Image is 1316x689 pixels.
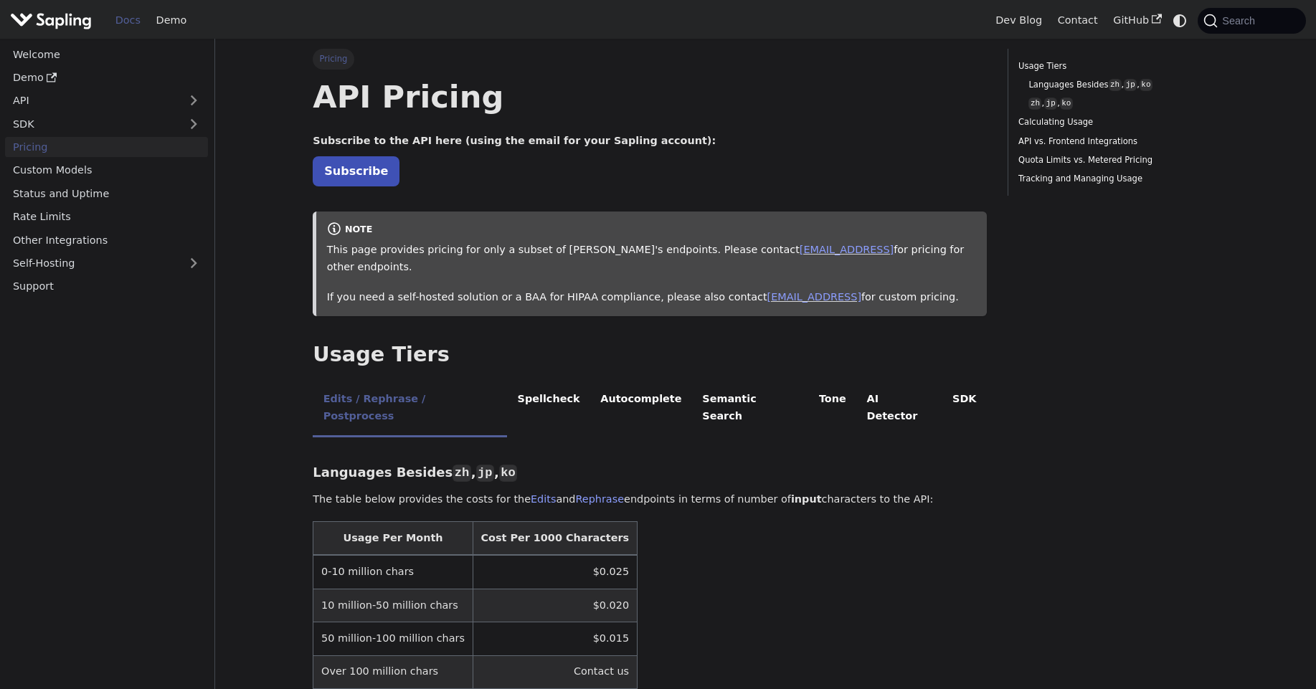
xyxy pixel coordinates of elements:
li: Autocomplete [590,381,692,437]
strong: Subscribe to the API here (using the email for your Sapling account): [313,135,716,146]
span: Search [1218,15,1264,27]
a: Docs [108,9,148,32]
li: Semantic Search [692,381,809,437]
a: zh,jp,ko [1028,97,1208,110]
a: Pricing [5,137,208,158]
a: Status and Uptime [5,183,208,204]
td: $0.020 [473,589,637,622]
a: Languages Besideszh,jp,ko [1028,78,1208,92]
code: zh [1109,79,1122,91]
a: Welcome [5,44,208,65]
a: Contact [1050,9,1106,32]
li: AI Detector [856,381,942,437]
code: zh [453,465,470,482]
button: Expand sidebar category 'API' [179,90,208,111]
td: $0.015 [473,622,637,655]
div: note [327,222,977,239]
p: If you need a self-hosted solution or a BAA for HIPAA compliance, please also contact for custom ... [327,289,977,306]
td: Over 100 million chars [313,655,473,688]
img: Sapling.ai [10,10,92,31]
td: 10 million-50 million chars [313,589,473,622]
td: $0.025 [473,555,637,589]
nav: Breadcrumbs [313,49,987,69]
li: Tone [809,381,857,437]
a: Custom Models [5,160,208,181]
code: jp [1124,79,1137,91]
a: [EMAIL_ADDRESS] [767,291,861,303]
a: [EMAIL_ADDRESS] [800,244,894,255]
code: zh [1028,98,1041,110]
p: This page provides pricing for only a subset of [PERSON_NAME]'s endpoints. Please contact for pri... [327,242,977,276]
a: Usage Tiers [1018,60,1213,73]
code: jp [476,465,494,482]
a: Demo [5,67,208,88]
a: Dev Blog [988,9,1049,32]
a: Calculating Usage [1018,115,1213,129]
a: Subscribe [313,156,399,186]
a: Tracking and Managing Usage [1018,172,1213,186]
a: API vs. Frontend Integrations [1018,135,1213,148]
strong: input [791,493,822,505]
li: Edits / Rephrase / Postprocess [313,381,507,437]
a: Edits [531,493,556,505]
a: API [5,90,179,111]
h3: Languages Besides , , [313,465,987,481]
td: 0-10 million chars [313,555,473,589]
a: Rephrase [575,493,624,505]
code: jp [1044,98,1057,110]
h2: Usage Tiers [313,342,987,368]
li: SDK [942,381,987,437]
code: ko [499,465,517,482]
p: The table below provides the costs for the and endpoints in terms of number of characters to the ... [313,491,987,508]
td: Contact us [473,655,637,688]
li: Spellcheck [507,381,590,437]
a: Quota Limits vs. Metered Pricing [1018,153,1213,167]
button: Search (Command+K) [1198,8,1305,34]
button: Expand sidebar category 'SDK' [179,113,208,134]
a: Support [5,276,208,297]
a: GitHub [1105,9,1169,32]
a: Rate Limits [5,206,208,227]
a: Other Integrations [5,229,208,250]
h1: API Pricing [313,77,987,116]
a: SDK [5,113,179,134]
a: Sapling.aiSapling.ai [10,10,97,31]
span: Pricing [313,49,354,69]
code: ko [1140,79,1152,91]
button: Switch between dark and light mode (currently system mode) [1170,10,1190,31]
th: Cost Per 1000 Characters [473,522,637,556]
code: ko [1060,98,1073,110]
a: Self-Hosting [5,253,208,274]
th: Usage Per Month [313,522,473,556]
td: 50 million-100 million chars [313,622,473,655]
a: Demo [148,9,194,32]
